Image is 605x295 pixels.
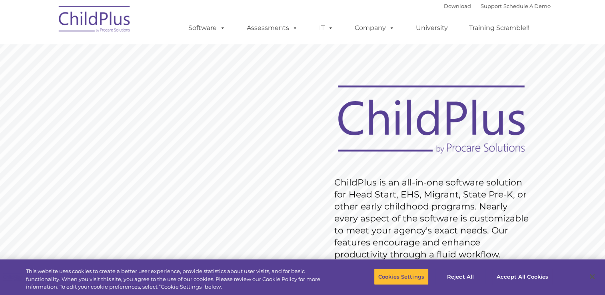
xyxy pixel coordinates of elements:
[444,3,551,9] font: |
[374,268,429,285] button: Cookies Settings
[492,268,553,285] button: Accept All Cookies
[408,20,456,36] a: University
[444,3,471,9] a: Download
[435,268,485,285] button: Reject All
[481,3,502,9] a: Support
[461,20,537,36] a: Training Scramble!!
[26,267,333,291] div: This website uses cookies to create a better user experience, provide statistics about user visit...
[239,20,306,36] a: Assessments
[55,0,135,40] img: ChildPlus by Procare Solutions
[334,177,533,261] rs-layer: ChildPlus is an all-in-one software solution for Head Start, EHS, Migrant, State Pre-K, or other ...
[347,20,403,36] a: Company
[503,3,551,9] a: Schedule A Demo
[311,20,341,36] a: IT
[583,268,601,285] button: Close
[180,20,234,36] a: Software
